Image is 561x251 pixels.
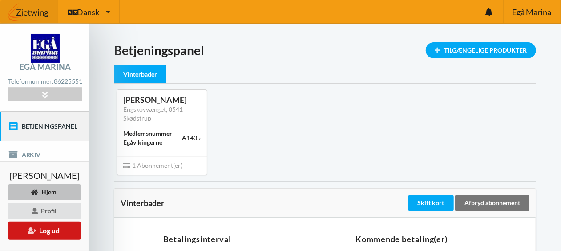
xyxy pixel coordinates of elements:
[123,162,182,169] span: 1 Abonnement(er)
[8,203,81,219] div: Profil
[8,222,81,240] button: Log ud
[408,195,454,211] div: Skift kort
[114,65,166,84] div: Vinterbader
[123,129,182,147] div: Medlemsnummer Egåvikingerne
[123,105,183,122] a: Engskovvænget, 8541 Skødstrup
[512,8,551,16] span: Egå Marina
[77,8,99,16] span: Dansk
[121,198,407,207] div: Vinterbader
[123,95,201,105] div: [PERSON_NAME]
[455,195,529,211] div: Afbryd abonnement
[182,134,201,142] div: A1435
[54,77,82,85] strong: 86225551
[8,76,82,88] div: Telefonnummer:
[31,34,60,63] img: logo
[114,42,536,58] h1: Betjeningspanel
[287,235,517,243] div: Kommende betaling(er)
[9,171,80,180] span: [PERSON_NAME]
[20,63,71,71] div: Egå Marina
[426,42,536,58] div: Tilgængelige Produkter
[8,184,81,200] div: Hjem
[133,235,262,243] div: Betalingsinterval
